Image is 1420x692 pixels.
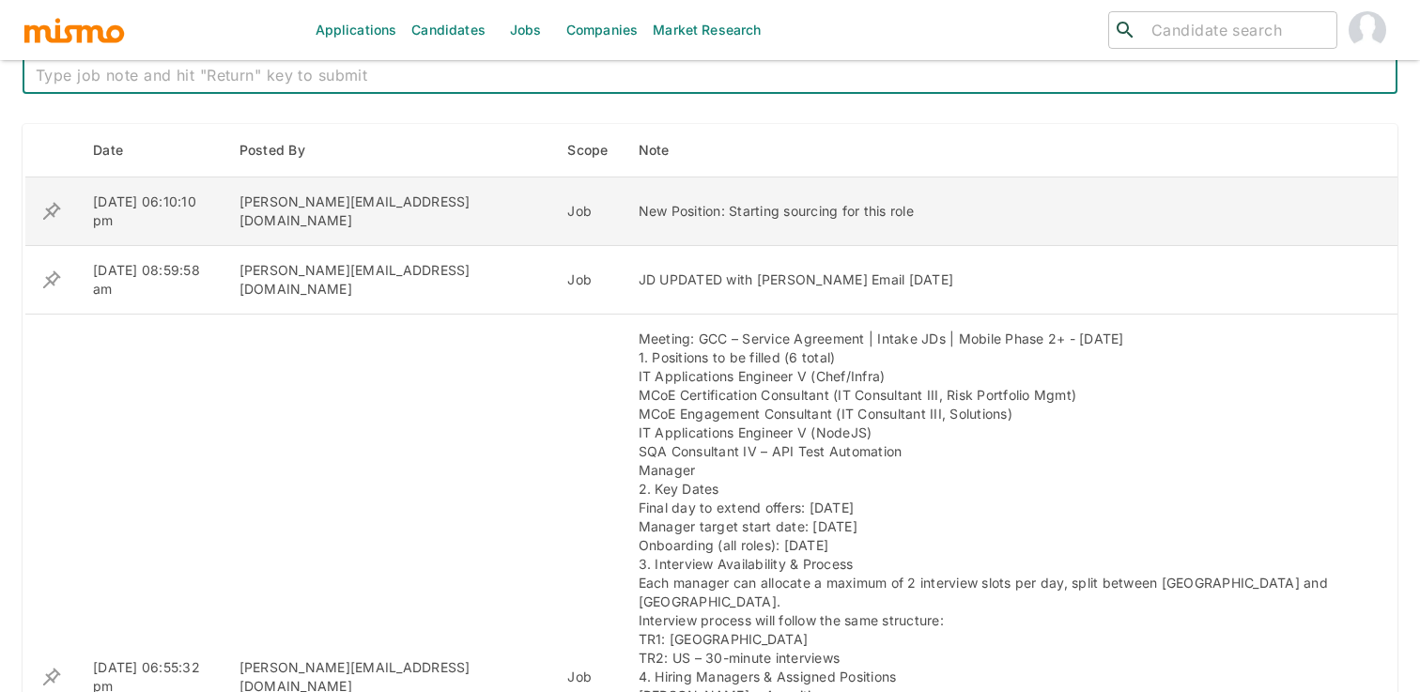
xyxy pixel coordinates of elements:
[552,177,623,246] td: Job
[78,177,224,246] td: [DATE] 06:10:10 pm
[639,202,1352,221] div: New Position: Starting sourcing for this role
[552,246,623,315] td: Job
[78,124,224,177] th: Date
[624,124,1367,177] th: Note
[23,16,126,44] img: logo
[1349,11,1386,49] img: Gabriel Hernandez
[639,270,1352,289] div: JD UPDATED with [PERSON_NAME] Email [DATE]
[224,177,553,246] td: [PERSON_NAME][EMAIL_ADDRESS][DOMAIN_NAME]
[78,246,224,315] td: [DATE] 08:59:58 am
[224,246,553,315] td: [PERSON_NAME][EMAIL_ADDRESS][DOMAIN_NAME]
[224,124,553,177] th: Posted By
[552,124,623,177] th: Scope
[1144,17,1329,43] input: Candidate search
